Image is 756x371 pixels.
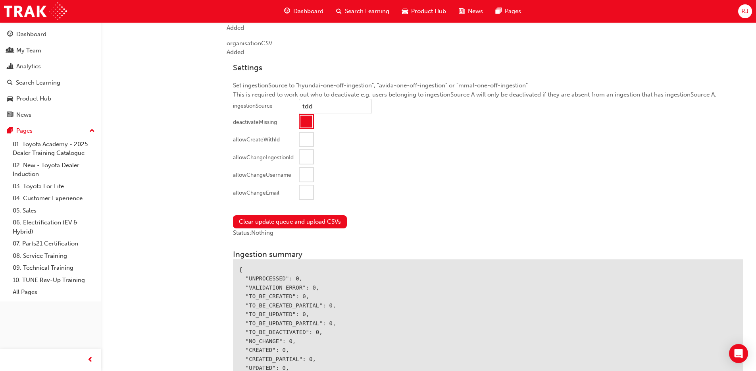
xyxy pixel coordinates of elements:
[227,33,750,57] div: organisation CSV
[505,7,521,16] span: Pages
[3,25,98,124] button: DashboardMy TeamAnalyticsSearch LearningProduct HubNews
[16,78,60,87] div: Search Learning
[3,43,98,58] a: My Team
[10,274,98,286] a: 10. TUNE Rev-Up Training
[402,6,408,16] span: car-icon
[233,136,280,144] div: allowCreateWithId
[7,63,13,70] span: chart-icon
[89,126,95,136] span: up-icon
[489,3,527,19] a: pages-iconPages
[10,250,98,262] a: 08. Service Training
[7,79,13,87] span: search-icon
[10,205,98,217] a: 05. Sales
[10,286,98,298] a: All Pages
[16,94,51,103] div: Product Hub
[284,6,290,16] span: guage-icon
[452,3,489,19] a: news-iconNews
[459,6,465,16] span: news-icon
[10,159,98,180] a: 02. New - Toyota Dealer Induction
[7,31,13,38] span: guage-icon
[10,216,98,238] a: 06. Electrification (EV & Hybrid)
[233,215,347,228] button: Clear update queue and upload CSVs
[227,57,750,209] div: Set ingestionSource to "hyundai-one-off-ingestion", "avida-one-off-ingestion" or "mmal-one-off-in...
[330,3,396,19] a: search-iconSearch Learning
[4,2,67,20] img: Trak
[233,228,743,238] div: Status: Nothing
[16,126,33,135] div: Pages
[16,46,41,55] div: My Team
[3,91,98,106] a: Product Hub
[3,124,98,138] button: Pages
[233,102,273,110] div: ingestionSource
[336,6,342,16] span: search-icon
[233,63,743,72] h3: Settings
[16,30,46,39] div: Dashboard
[496,6,502,16] span: pages-icon
[468,7,483,16] span: News
[3,59,98,74] a: Analytics
[293,7,323,16] span: Dashboard
[87,355,93,365] span: prev-icon
[233,154,294,162] div: allowChangeIngestionId
[396,3,452,19] a: car-iconProduct Hub
[411,7,446,16] span: Product Hub
[7,95,13,102] span: car-icon
[345,7,389,16] span: Search Learning
[10,192,98,205] a: 04. Customer Experience
[3,108,98,122] a: News
[278,3,330,19] a: guage-iconDashboard
[3,75,98,90] a: Search Learning
[233,189,279,197] div: allowChangeEmail
[10,180,98,193] a: 03. Toyota For Life
[227,48,750,57] div: Added
[299,99,372,114] input: ingestionSource
[3,27,98,42] a: Dashboard
[729,344,748,363] div: Open Intercom Messenger
[7,47,13,54] span: people-icon
[738,4,752,18] button: RJ
[233,250,743,259] h3: Ingestion summary
[7,112,13,119] span: news-icon
[10,262,98,274] a: 09. Technical Training
[741,7,748,16] span: RJ
[10,138,98,159] a: 01. Toyota Academy - 2025 Dealer Training Catalogue
[16,110,31,120] div: News
[16,62,41,71] div: Analytics
[7,128,13,135] span: pages-icon
[233,118,277,126] div: deactivateMissing
[227,23,750,33] div: Added
[233,171,291,179] div: allowChangeUsername
[10,238,98,250] a: 07. Parts21 Certification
